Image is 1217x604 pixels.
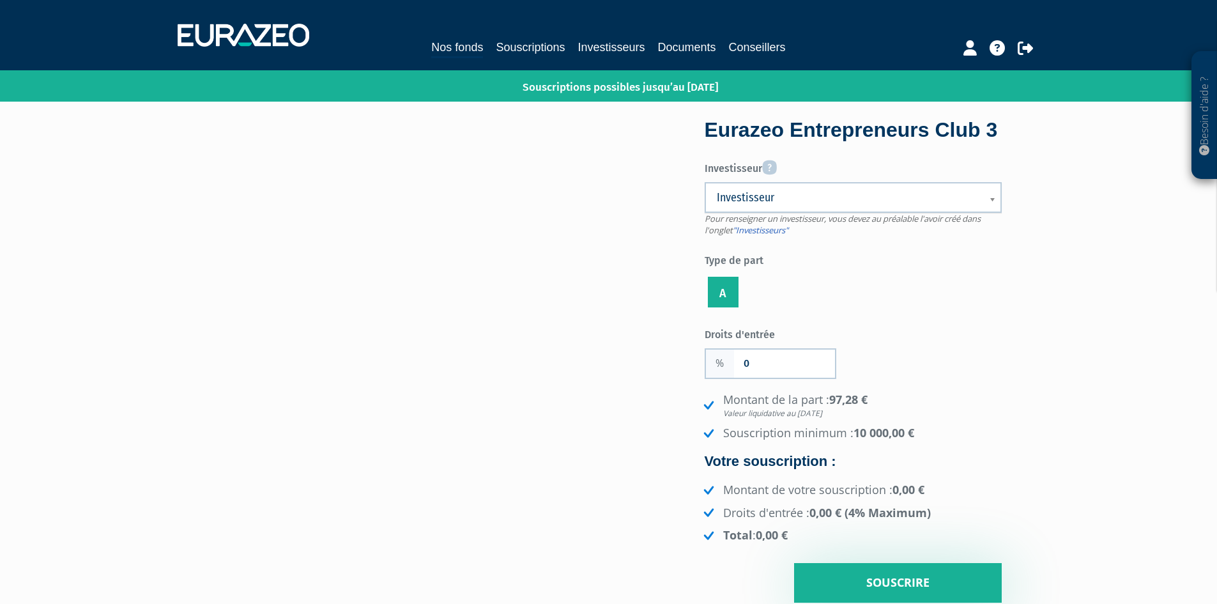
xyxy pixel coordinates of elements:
a: "Investisseurs" [733,224,788,236]
label: Investisseur [705,155,1002,176]
div: Eurazeo Entrepreneurs Club 3 [705,116,1002,145]
label: A [708,277,739,307]
input: Souscrire [794,563,1002,603]
li: Montant de la part : [701,392,1002,419]
li: Droits d'entrée : [701,505,1002,522]
strong: Total [723,527,753,543]
label: Droits d'entrée [705,323,853,343]
a: Souscriptions [496,38,565,56]
strong: 97,28 € [723,392,1002,419]
li: Montant de votre souscription : [701,482,1002,499]
img: 1732889491-logotype_eurazeo_blanc_rvb.png [178,24,309,47]
a: Nos fonds [431,38,483,58]
span: Pour renseigner un investisseur, vous devez au préalable l'avoir créé dans l'onglet [705,213,981,236]
strong: 0,00 € (4% Maximum) [809,505,931,520]
iframe: Eurazeo Entrepreneurs Club 3 [216,121,668,375]
span: Investisseur [717,190,973,205]
a: Documents [658,38,716,56]
strong: 10 000,00 € [853,425,914,440]
em: Valeur liquidative au [DATE] [723,408,1002,419]
p: Besoin d'aide ? [1197,58,1212,173]
input: Frais d'entrée [734,350,835,378]
strong: 0,00 € [892,482,924,497]
li: Souscription minimum : [701,425,1002,442]
li: : [701,527,1002,544]
strong: 0,00 € [756,527,788,543]
h4: Votre souscription : [705,454,1002,469]
a: Conseillers [729,38,786,56]
label: Type de part [705,249,1002,268]
p: Souscriptions possibles jusqu’au [DATE] [486,74,718,95]
a: Investisseurs [578,38,645,56]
